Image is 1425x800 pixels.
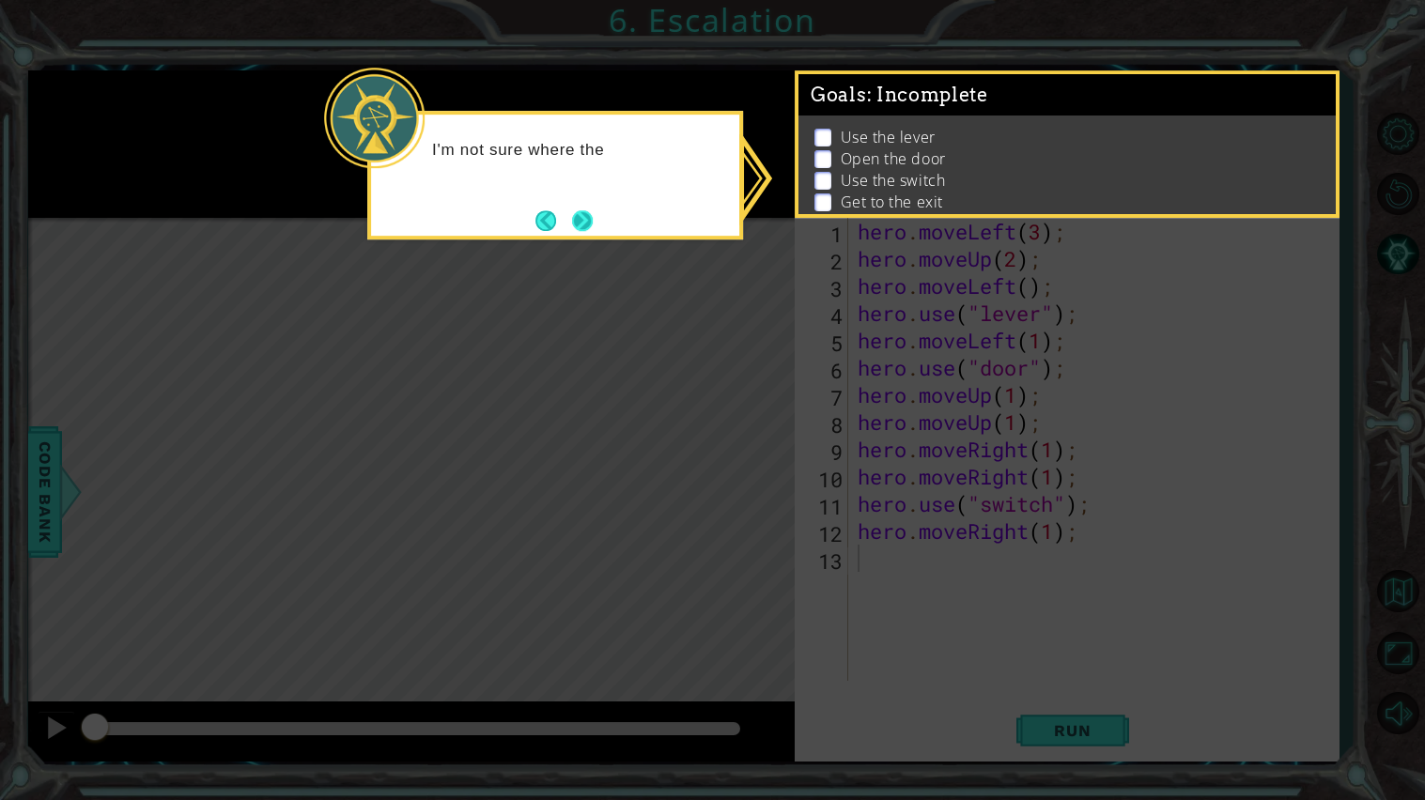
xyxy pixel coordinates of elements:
button: Back [535,210,572,231]
span: Goals [811,84,988,107]
button: Next [572,210,593,231]
p: Use the lever [841,127,936,147]
span: : Incomplete [867,84,988,106]
p: Use the switch [841,170,946,191]
p: Get to the exit [841,192,943,212]
p: I'm not sure where the [432,140,726,161]
p: Open the door [841,148,946,169]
